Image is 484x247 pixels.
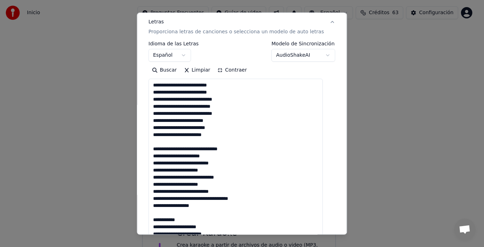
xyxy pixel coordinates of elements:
p: Proporciona letras de canciones o selecciona un modelo de auto letras [148,29,324,36]
button: Buscar [148,65,180,76]
button: Limpiar [180,65,214,76]
button: LetrasProporciona letras de canciones o selecciona un modelo de auto letras [148,13,335,41]
div: Letras [148,19,164,26]
label: Modelo de Sincronización [272,41,336,46]
label: Idioma de las Letras [148,41,199,46]
button: Contraer [214,65,251,76]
